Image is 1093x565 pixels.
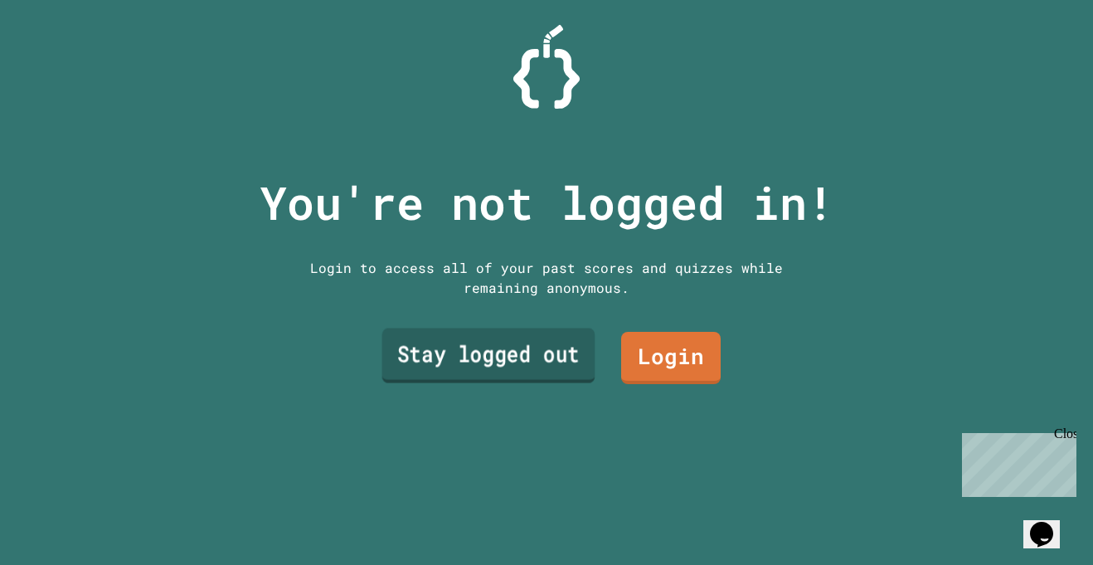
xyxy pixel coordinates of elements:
[513,25,580,109] img: Logo.svg
[260,168,834,237] p: You're not logged in!
[7,7,114,105] div: Chat with us now!Close
[955,426,1076,497] iframe: chat widget
[621,332,721,384] a: Login
[298,258,795,298] div: Login to access all of your past scores and quizzes while remaining anonymous.
[1023,499,1076,548] iframe: chat widget
[382,329,595,383] a: Stay logged out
